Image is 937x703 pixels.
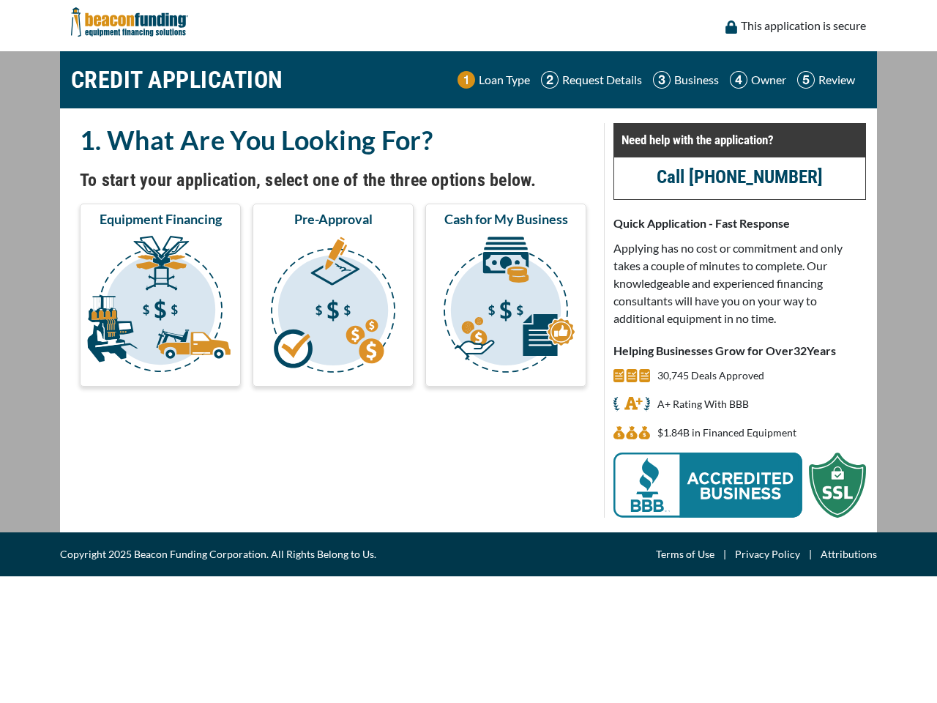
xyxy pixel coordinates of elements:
[657,424,796,442] p: $1,840,664,292 in Financed Equipment
[653,71,671,89] img: Step 3
[83,234,238,380] img: Equipment Financing
[794,343,807,357] span: 32
[821,546,877,563] a: Attributions
[562,71,642,89] p: Request Details
[479,71,530,89] p: Loan Type
[613,453,866,518] img: BBB Acredited Business and SSL Protection
[60,546,376,563] span: Copyright 2025 Beacon Funding Corporation. All Rights Belong to Us.
[428,234,583,380] img: Cash for My Business
[730,71,747,89] img: Step 4
[818,71,855,89] p: Review
[656,546,714,563] a: Terms of Use
[425,204,586,387] button: Cash for My Business
[444,210,568,228] span: Cash for My Business
[657,367,764,384] p: 30,745 Deals Approved
[541,71,559,89] img: Step 2
[458,71,475,89] img: Step 1
[294,210,373,228] span: Pre-Approval
[621,131,858,149] p: Need help with the application?
[80,204,241,387] button: Equipment Financing
[80,168,586,193] h4: To start your application, select one of the three options below.
[657,395,749,413] p: A+ Rating With BBB
[800,546,821,563] span: |
[714,546,735,563] span: |
[100,210,222,228] span: Equipment Financing
[741,17,866,34] p: This application is secure
[735,546,800,563] a: Privacy Policy
[751,71,786,89] p: Owner
[255,234,411,380] img: Pre-Approval
[674,71,719,89] p: Business
[253,204,414,387] button: Pre-Approval
[613,342,866,360] p: Helping Businesses Grow for Over Years
[71,59,283,101] h1: CREDIT APPLICATION
[797,71,815,89] img: Step 5
[657,166,823,187] a: Call [PHONE_NUMBER]
[725,21,737,34] img: lock icon to convery security
[613,215,866,232] p: Quick Application - Fast Response
[80,123,586,157] h2: 1. What Are You Looking For?
[613,239,866,327] p: Applying has no cost or commitment and only takes a couple of minutes to complete. Our knowledgea...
